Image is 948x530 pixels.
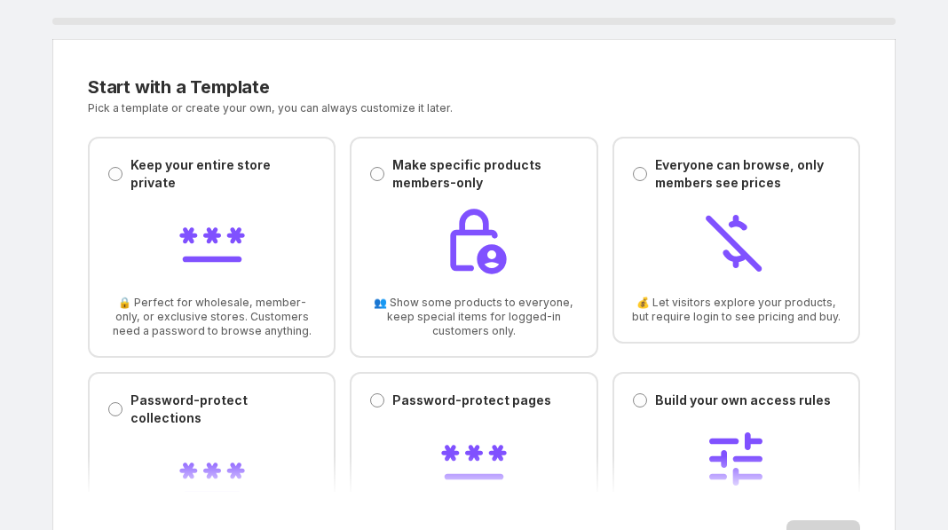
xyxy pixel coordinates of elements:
[107,296,316,338] span: 🔒 Perfect for wholesale, member-only, or exclusive stores. Customers need a password to browse an...
[369,296,578,338] span: 👥 Show some products to everyone, keep special items for logged-in customers only.
[177,206,248,277] img: Keep your entire store private
[655,156,841,192] p: Everyone can browse, only members see prices
[130,156,316,192] p: Keep your entire store private
[438,423,510,494] img: Password-protect pages
[438,206,510,277] img: Make specific products members-only
[655,392,831,409] p: Build your own access rules
[632,296,841,324] span: 💰 Let visitors explore your products, but require login to see pricing and buy.
[88,101,650,115] p: Pick a template or create your own, you can always customize it later.
[88,76,270,98] span: Start with a Template
[392,156,578,192] p: Make specific products members-only
[700,423,771,494] img: Build your own access rules
[700,206,771,277] img: Everyone can browse, only members see prices
[130,392,316,427] p: Password-protect collections
[177,441,248,512] img: Password-protect collections
[392,392,551,409] p: Password-protect pages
